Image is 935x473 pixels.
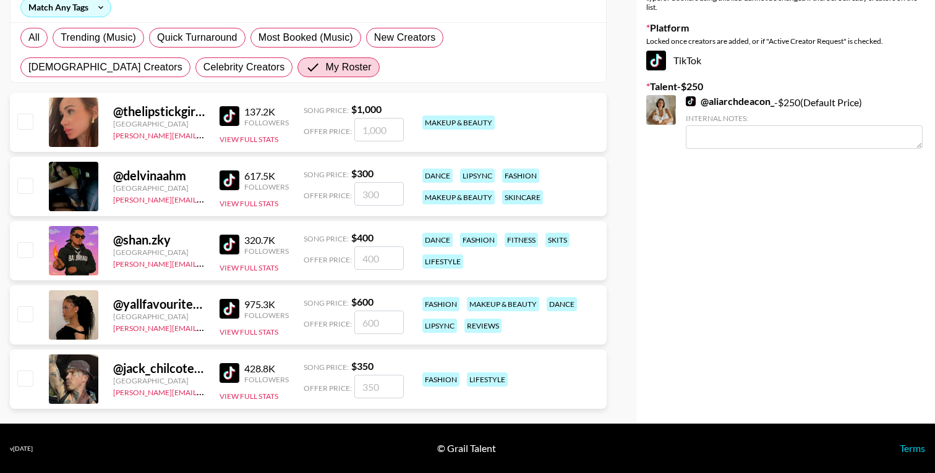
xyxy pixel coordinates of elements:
span: New Creators [374,30,436,45]
img: TikTok [220,299,239,319]
div: @ jack_chilcote26 [113,361,205,376]
div: Internal Notes: [686,114,923,123]
span: My Roster [325,60,371,75]
strong: $ 600 [351,296,374,308]
img: TikTok [220,170,239,190]
button: View Full Stats [220,391,278,401]
div: lifestyle [467,372,508,387]
div: 137.2K [244,106,289,118]
span: Song Price: [304,106,349,115]
span: Offer Price: [304,383,352,393]
span: Song Price: [304,234,349,243]
span: [DEMOGRAPHIC_DATA] Creators [28,60,182,75]
span: Song Price: [304,170,349,179]
button: View Full Stats [220,327,278,337]
div: 428.8K [244,362,289,375]
span: Most Booked (Music) [258,30,353,45]
div: 975.3K [244,298,289,311]
strong: $ 1,000 [351,103,382,115]
span: Song Price: [304,362,349,372]
div: [GEOGRAPHIC_DATA] [113,248,205,257]
a: [PERSON_NAME][EMAIL_ADDRESS][PERSON_NAME][DOMAIN_NAME] [113,321,355,333]
a: [PERSON_NAME][EMAIL_ADDRESS][PERSON_NAME][DOMAIN_NAME] [113,385,355,397]
div: 320.7K [244,234,289,246]
img: TikTok [220,106,239,126]
div: dance [422,233,453,247]
div: dance [422,169,453,183]
div: @ yallfavouritesagittarius [113,296,205,312]
div: lipsync [422,319,457,333]
div: v [DATE] [10,445,33,453]
div: makeup & beauty [422,190,495,204]
div: fashion [460,233,497,247]
a: [PERSON_NAME][EMAIL_ADDRESS][PERSON_NAME][DOMAIN_NAME] [113,128,355,140]
div: @ delvinaahm [113,168,205,183]
div: - $ 250 (Default Price) [686,95,923,149]
div: fashion [422,297,459,311]
div: makeup & beauty [422,115,495,130]
div: reviews [464,319,502,333]
div: fashion [422,372,459,387]
span: Offer Price: [304,191,352,200]
button: View Full Stats [220,135,278,144]
div: lifestyle [422,254,463,269]
input: 300 [354,182,404,206]
div: fitness [505,233,538,247]
strong: $ 300 [351,167,374,179]
input: 350 [354,375,404,398]
div: Locked once creators are added, or if "Active Creator Request" is checked. [646,36,925,46]
div: Followers [244,182,289,191]
a: Terms [900,442,925,454]
span: Offer Price: [304,255,352,264]
span: Quick Turnaround [157,30,237,45]
div: Followers [244,246,289,256]
img: TikTok [220,235,239,254]
a: [PERSON_NAME][EMAIL_ADDRESS][PERSON_NAME][DOMAIN_NAME] [113,193,355,204]
span: Celebrity Creators [203,60,285,75]
input: 600 [354,311,404,334]
span: Song Price: [304,298,349,308]
div: skincare [502,190,543,204]
img: TikTok [686,96,696,106]
span: Offer Price: [304,127,352,136]
span: Offer Price: [304,319,352,329]
img: TikTok [220,363,239,383]
div: @ shan.zky [113,232,205,248]
div: [GEOGRAPHIC_DATA] [113,376,205,385]
strong: $ 350 [351,360,374,372]
span: All [28,30,40,45]
button: View Full Stats [220,199,278,208]
div: fashion [502,169,539,183]
button: View Full Stats [220,263,278,272]
a: [PERSON_NAME][EMAIL_ADDRESS][PERSON_NAME][DOMAIN_NAME] [113,257,355,269]
label: Platform [646,22,925,34]
img: TikTok [646,51,666,70]
div: makeup & beauty [467,297,539,311]
div: Followers [244,118,289,127]
div: Followers [244,375,289,384]
input: 400 [354,246,404,270]
div: @ thelipstickgirly [113,104,205,119]
span: Trending (Music) [61,30,136,45]
div: 617.5K [244,170,289,182]
div: TikTok [646,51,925,70]
div: [GEOGRAPHIC_DATA] [113,312,205,321]
strong: $ 400 [351,232,374,243]
div: [GEOGRAPHIC_DATA] [113,119,205,128]
div: © Grail Talent [437,442,496,454]
a: @aliarchdeacon_ [686,95,774,107]
div: lipsync [460,169,495,183]
input: 1,000 [354,118,404,141]
div: Followers [244,311,289,320]
div: [GEOGRAPHIC_DATA] [113,183,205,193]
label: Talent - $ 250 [646,80,925,93]
div: dance [547,297,577,311]
div: skits [545,233,570,247]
